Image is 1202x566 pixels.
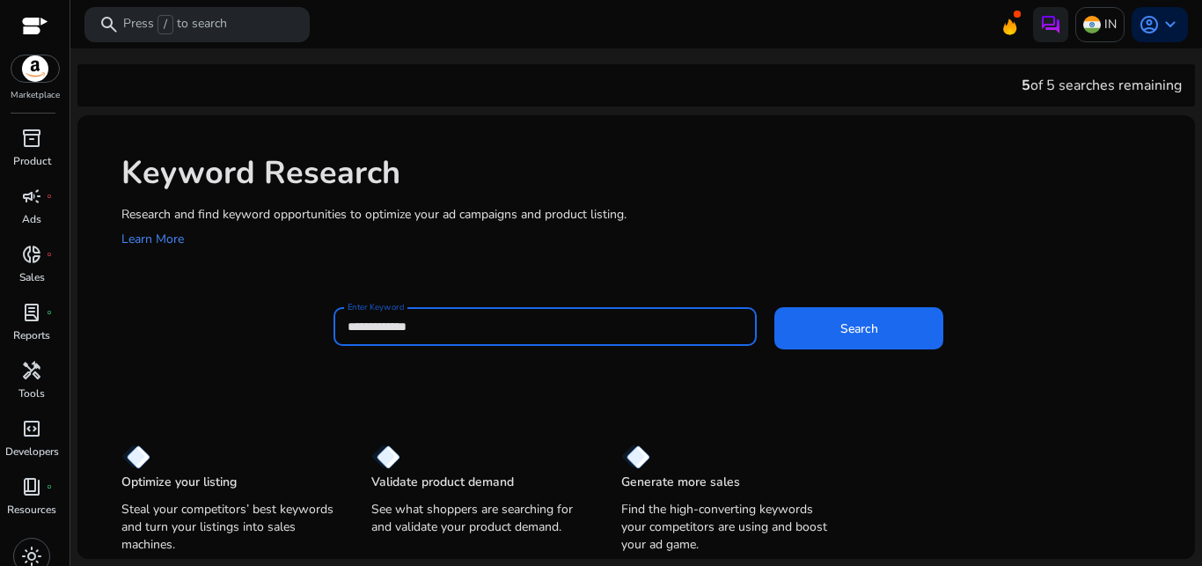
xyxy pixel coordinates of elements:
[371,474,514,491] p: Validate product demand
[21,476,42,497] span: book_4
[22,211,41,227] p: Ads
[19,269,45,285] p: Sales
[121,154,1177,192] h1: Keyword Research
[46,251,53,258] span: fiber_manual_record
[121,474,237,491] p: Optimize your listing
[1022,75,1182,96] div: of 5 searches remaining
[7,502,56,518] p: Resources
[21,360,42,381] span: handyman
[621,501,836,554] p: Find the high-converting keywords your competitors are using and boost your ad game.
[21,302,42,323] span: lab_profile
[621,474,740,491] p: Generate more sales
[121,445,150,469] img: diamond.svg
[348,301,404,313] mat-label: Enter Keyword
[21,186,42,207] span: campaign
[158,15,173,34] span: /
[123,15,227,34] p: Press to search
[46,483,53,490] span: fiber_manual_record
[99,14,120,35] span: search
[1083,16,1101,33] img: in.svg
[21,418,42,439] span: code_blocks
[1022,76,1030,95] span: 5
[11,89,60,102] p: Marketplace
[5,444,59,459] p: Developers
[46,193,53,200] span: fiber_manual_record
[13,327,50,343] p: Reports
[121,231,184,247] a: Learn More
[371,501,586,536] p: See what shoppers are searching for and validate your product demand.
[46,309,53,316] span: fiber_manual_record
[371,445,400,469] img: diamond.svg
[21,128,42,149] span: inventory_2
[121,205,1177,224] p: Research and find keyword opportunities to optimize your ad campaigns and product listing.
[840,320,878,338] span: Search
[1139,14,1160,35] span: account_circle
[18,386,45,401] p: Tools
[621,445,650,469] img: diamond.svg
[1104,9,1117,40] p: IN
[774,307,943,349] button: Search
[13,153,51,169] p: Product
[121,501,336,554] p: Steal your competitors’ best keywords and turn your listings into sales machines.
[21,244,42,265] span: donut_small
[1160,14,1181,35] span: keyboard_arrow_down
[11,55,59,82] img: amazon.svg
